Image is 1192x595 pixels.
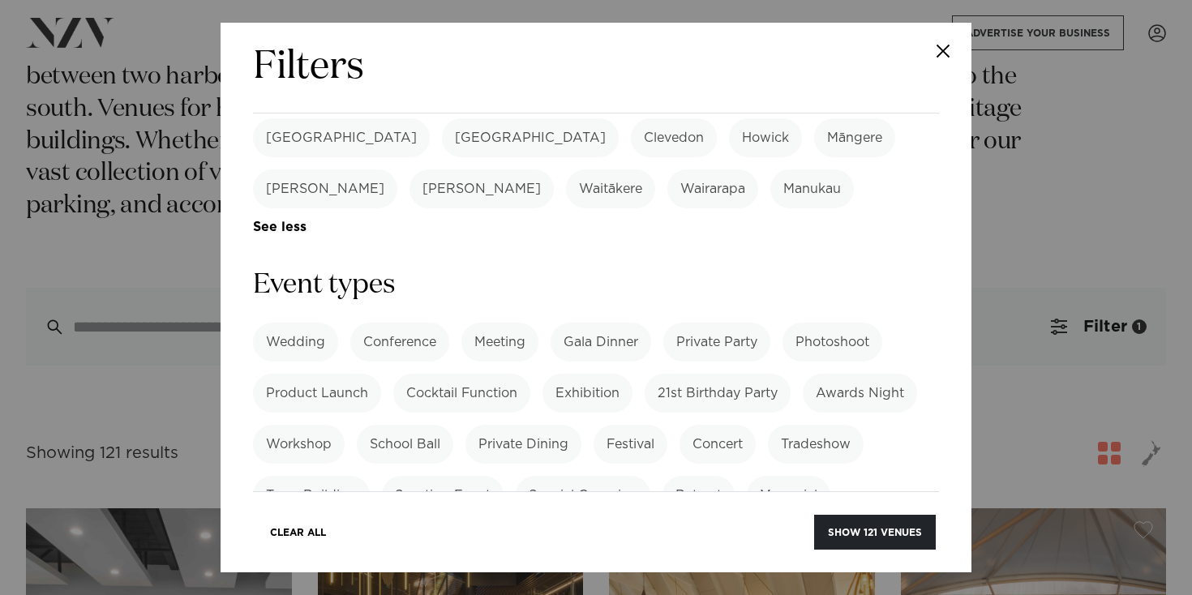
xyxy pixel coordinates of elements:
[594,425,667,464] label: Festival
[256,515,340,550] button: Clear All
[253,323,338,362] label: Wedding
[253,374,381,413] label: Product Launch
[253,42,364,93] h2: Filters
[803,374,917,413] label: Awards Night
[645,374,791,413] label: 21st Birthday Party
[783,323,882,362] label: Photoshoot
[253,476,370,515] label: Team Building
[382,476,504,515] label: Sporting Event
[770,169,854,208] label: Manukau
[253,118,430,157] label: [GEOGRAPHIC_DATA]
[542,374,632,413] label: Exhibition
[461,323,538,362] label: Meeting
[662,476,735,515] label: Retreat
[663,323,770,362] label: Private Party
[357,425,453,464] label: School Ball
[409,169,554,208] label: [PERSON_NAME]
[814,118,895,157] label: Māngere
[631,118,717,157] label: Clevedon
[814,515,936,550] button: Show 121 venues
[393,374,530,413] label: Cocktail Function
[915,23,971,79] button: Close
[253,169,397,208] label: [PERSON_NAME]
[768,425,864,464] label: Tradeshow
[680,425,756,464] label: Concert
[729,118,802,157] label: Howick
[516,476,650,515] label: Special Occasion
[566,169,655,208] label: Waitākere
[747,476,830,515] label: Memorial
[253,267,939,303] h3: Event types
[465,425,581,464] label: Private Dining
[253,425,345,464] label: Workshop
[350,323,449,362] label: Conference
[667,169,758,208] label: Wairarapa
[551,323,651,362] label: Gala Dinner
[442,118,619,157] label: [GEOGRAPHIC_DATA]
